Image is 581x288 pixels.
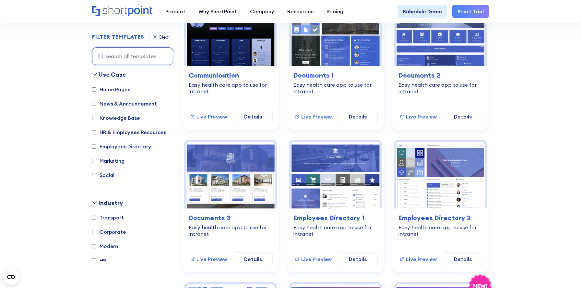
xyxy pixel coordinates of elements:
[233,252,273,266] a: Details
[92,87,96,92] input: Home Pages
[92,128,166,136] label: HR & Employees Resources
[92,116,96,120] input: Knowledge Base
[189,70,273,80] h3: Communication
[92,102,96,106] input: News & Announcement
[398,224,482,237] div: Easy health care app to use for intranet
[192,5,243,18] a: Why ShortPoint
[291,142,380,208] img: Employees Directory 1
[92,157,124,165] label: Marketing
[92,100,157,107] label: News & Announcement
[92,114,140,122] label: Knowledge Base
[92,257,106,264] label: HR
[92,258,96,263] input: HR
[398,81,482,94] div: Easy health care app to use for intranet
[92,47,173,65] input: search all templates
[293,213,377,223] h3: Employees Directory 1
[92,85,130,93] label: Home Pages
[293,70,377,80] h3: Documents 1
[92,216,96,220] input: Transport
[338,110,378,123] a: Details
[295,255,332,263] a: Live Preview
[92,244,96,248] input: Modern
[189,81,273,94] div: Easy health care app to use for intranet
[452,5,489,18] a: Start Trial
[399,113,436,120] a: Live Preview
[189,224,273,237] div: Easy health care app to use for intranet
[92,144,96,149] input: Employees Directory
[326,7,343,15] div: Pricing
[198,7,237,15] div: Why ShortPoint
[398,213,482,223] h3: Employees Directory 2
[189,213,273,223] h3: Documents 3
[396,142,485,208] img: Employees Directory 2
[92,230,96,234] input: Corporate
[287,7,314,15] div: Resources
[320,5,350,18] a: Pricing
[92,130,96,134] input: HR & Employees Resources
[190,255,227,263] a: Live Preview
[159,5,192,18] a: Product
[293,81,377,94] div: Easy health care app to use for intranet
[399,255,436,263] a: Live Preview
[190,113,227,120] a: Live Preview
[281,5,320,18] a: Resources
[92,214,124,221] label: Transport
[159,35,170,39] div: Clear
[92,171,114,179] label: Social
[295,113,332,120] a: Live Preview
[92,34,144,40] h2: FILTER TEMPLATES
[443,110,482,123] a: Details
[92,143,151,150] label: Employees Directory
[233,110,273,123] a: Details
[243,5,281,18] a: Company
[3,269,19,285] button: Open CMP widget
[165,7,185,15] div: Product
[338,252,378,266] a: Details
[443,252,482,266] a: Details
[549,257,581,288] iframe: Chat Widget
[92,173,96,177] input: Social
[250,7,274,15] div: Company
[398,70,482,80] h3: Documents 2
[186,142,275,208] img: Documents 3
[92,228,126,236] label: Corporate
[92,242,118,250] label: Modern
[293,224,377,237] div: Easy health care app to use for intranet
[92,6,152,17] a: Home
[99,198,123,207] div: Industry
[99,70,126,79] div: Use Case
[92,159,96,163] input: Marketing
[397,5,447,18] a: Schedule Demo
